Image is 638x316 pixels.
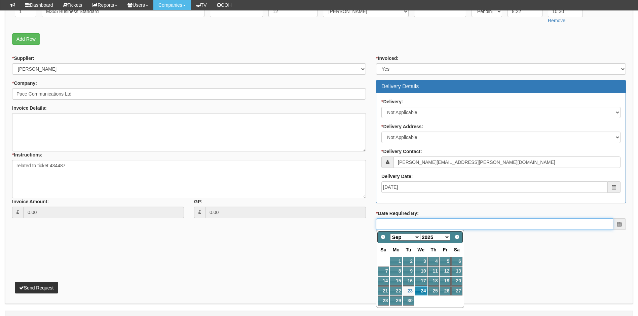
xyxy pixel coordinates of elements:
a: 29 [390,296,402,305]
a: 2 [403,257,414,266]
a: 3 [415,257,427,266]
span: Monday [393,247,400,252]
a: 28 [378,296,389,305]
a: 15 [390,277,402,286]
label: Delivery Contact: [381,148,422,155]
label: Company: [12,80,37,86]
a: Remove [548,18,565,23]
span: Tuesday [406,247,411,252]
a: Add Row [12,33,40,45]
a: 21 [378,286,389,295]
span: Saturday [454,247,460,252]
a: 10 [415,267,427,276]
label: Date Required By: [376,210,419,217]
a: 7 [378,267,389,276]
a: 5 [440,257,450,266]
a: 25 [428,286,439,295]
span: Sunday [380,247,386,252]
a: 23 [403,286,414,295]
label: Invoice Details: [12,105,47,111]
a: 14 [378,277,389,286]
a: 19 [440,277,450,286]
label: Supplier: [12,55,34,62]
a: Prev [378,232,388,242]
span: Friday [443,247,448,252]
a: 16 [403,277,414,286]
a: 27 [451,286,462,295]
a: 1 [390,257,402,266]
label: Invoice Amount: [12,198,49,205]
a: 18 [428,277,439,286]
label: Invoiced: [376,55,399,62]
a: 17 [415,277,427,286]
span: Next [454,234,460,240]
span: Wednesday [417,247,424,252]
label: Instructions: [12,151,42,158]
a: Next [452,232,462,242]
h3: Delivery Details [381,83,621,90]
label: GP: [194,198,202,205]
label: Delivery Date: [381,173,413,180]
a: 11 [428,267,439,276]
a: 4 [428,257,439,266]
span: Prev [380,234,386,240]
a: 8 [390,267,402,276]
span: Thursday [431,247,437,252]
label: Delivery Address: [381,123,423,130]
a: 26 [440,286,450,295]
a: 12 [440,267,450,276]
button: Send Request [15,282,58,293]
a: 20 [451,277,462,286]
a: 13 [451,267,462,276]
label: Delivery: [381,98,403,105]
a: 9 [403,267,414,276]
a: 24 [415,286,427,295]
a: 22 [390,286,402,295]
a: 30 [403,296,414,305]
a: 6 [451,257,462,266]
